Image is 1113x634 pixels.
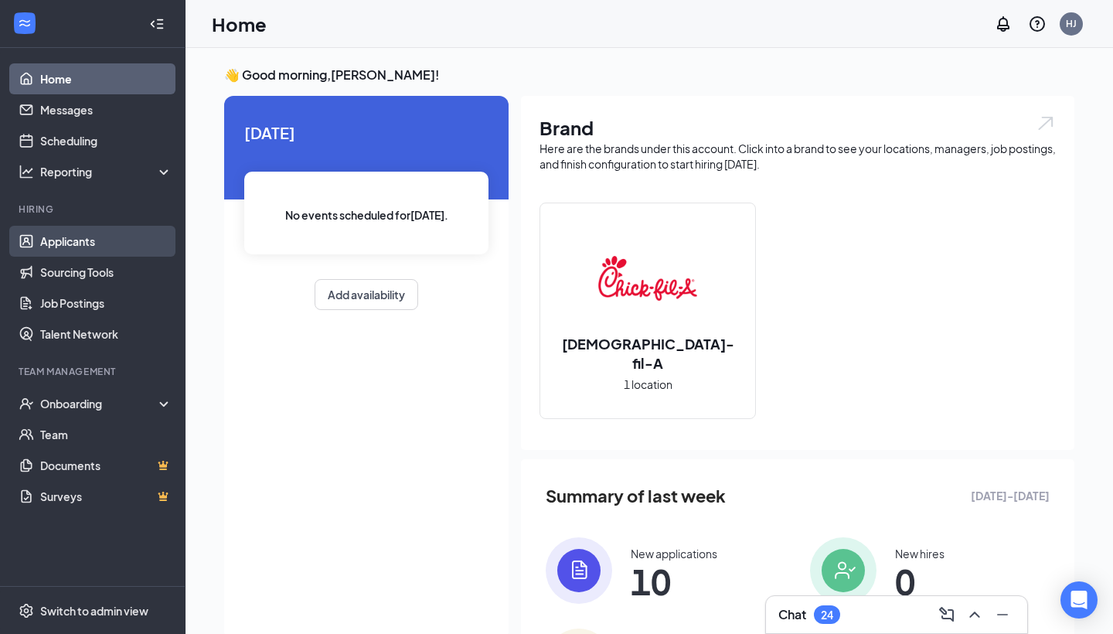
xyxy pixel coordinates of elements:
img: icon [546,537,612,604]
div: 24 [821,608,833,622]
a: Talent Network [40,319,172,349]
h3: Chat [778,606,806,623]
a: Sourcing Tools [40,257,172,288]
svg: WorkstreamLogo [17,15,32,31]
svg: QuestionInfo [1028,15,1047,33]
h1: Home [212,11,267,37]
a: SurveysCrown [40,481,172,512]
div: Hiring [19,203,169,216]
div: Open Intercom Messenger [1060,581,1098,619]
div: Here are the brands under this account. Click into a brand to see your locations, managers, job p... [539,141,1056,172]
span: No events scheduled for [DATE] . [285,206,448,223]
a: Scheduling [40,125,172,156]
img: icon [810,537,876,604]
h2: [DEMOGRAPHIC_DATA]-fil-A [540,334,755,373]
button: ChevronUp [962,602,987,627]
svg: ComposeMessage [938,605,956,624]
a: DocumentsCrown [40,450,172,481]
a: Team [40,419,172,450]
span: 1 location [624,376,672,393]
svg: Settings [19,603,34,619]
svg: Minimize [993,605,1012,624]
div: Reporting [40,164,173,179]
div: New hires [895,546,945,561]
svg: UserCheck [19,396,34,411]
span: [DATE] [244,121,488,145]
div: Team Management [19,365,169,378]
span: [DATE] - [DATE] [971,487,1050,504]
div: Switch to admin view [40,603,148,619]
img: Chick-fil-A [598,229,697,328]
a: Job Postings [40,288,172,319]
div: New applications [631,546,717,561]
button: Add availability [315,279,418,310]
div: Onboarding [40,396,159,411]
h3: 👋 Good morning, [PERSON_NAME] ! [224,66,1074,84]
h1: Brand [539,114,1056,141]
a: Messages [40,94,172,125]
a: Home [40,63,172,94]
svg: Collapse [149,16,165,32]
button: ComposeMessage [934,602,959,627]
span: 10 [631,568,717,595]
svg: Notifications [994,15,1013,33]
div: HJ [1066,17,1077,30]
a: Applicants [40,226,172,257]
button: Minimize [990,602,1015,627]
img: open.6027fd2a22e1237b5b06.svg [1036,114,1056,132]
span: 0 [895,568,945,595]
svg: Analysis [19,164,34,179]
svg: ChevronUp [965,605,984,624]
span: Summary of last week [546,482,726,510]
